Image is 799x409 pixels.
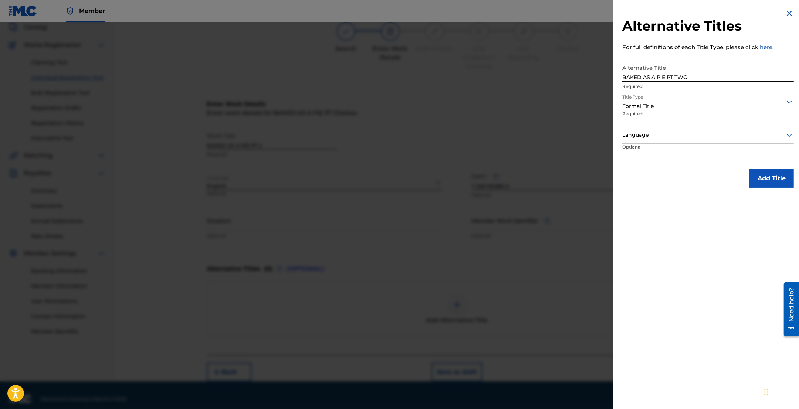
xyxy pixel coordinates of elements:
[622,83,794,90] p: Required
[9,6,37,16] img: MLC Logo
[760,44,773,51] a: here.
[622,110,678,127] p: Required
[79,7,105,15] span: Member
[622,43,794,52] p: For full definitions of each Title Type, please click
[778,279,799,339] iframe: Resource Center
[762,374,799,409] iframe: Chat Widget
[622,144,678,160] p: Optional
[66,7,75,16] img: Top Rightsholder
[749,169,794,188] button: Add Title
[622,18,794,34] h2: Alternative Titles
[764,381,769,403] div: Drag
